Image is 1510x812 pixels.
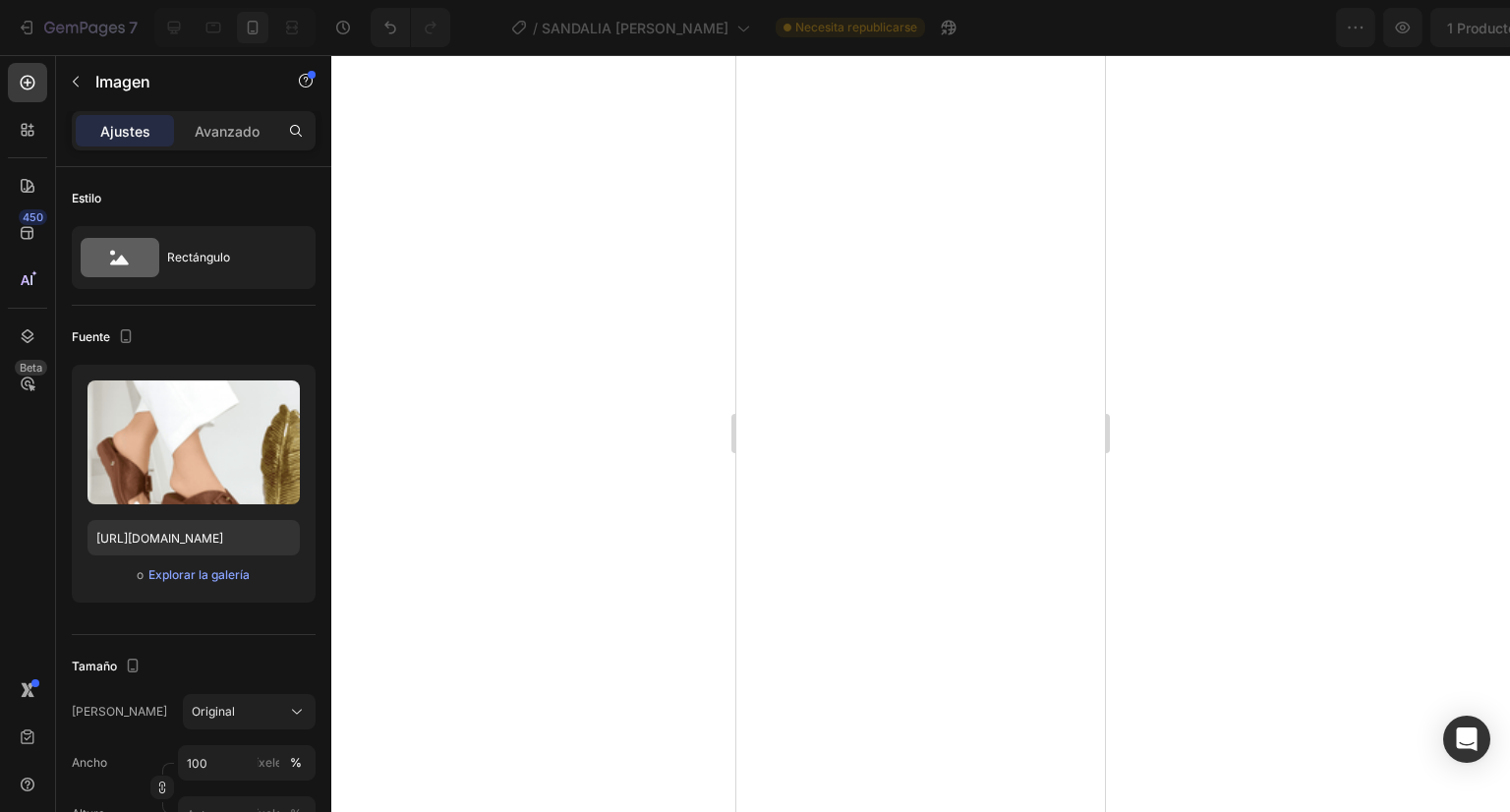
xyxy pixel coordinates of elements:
button: Original [183,694,316,729]
p: Imagen [95,70,262,93]
font: Imagen [95,72,150,91]
div: Deshacer/Rehacer [371,8,450,47]
font: [PERSON_NAME] [72,704,167,719]
font: Ahorrar [1310,20,1359,36]
button: % [257,751,280,775]
font: Publicar [1391,20,1445,36]
font: o [137,567,144,582]
font: Ancho [72,755,107,770]
font: SANDALIA [PERSON_NAME] [542,20,728,36]
button: 7 [8,8,146,47]
font: Necesita republicarse [795,20,917,34]
font: 1 producto asignado [1114,20,1249,36]
button: Ahorrar [1302,8,1366,47]
button: píxeles [284,751,308,775]
font: / [533,20,538,36]
font: Fuente [72,329,110,344]
font: 450 [23,210,43,224]
div: Abrir Intercom Messenger [1443,716,1490,763]
font: píxeles [249,755,288,770]
font: Beta [20,361,42,375]
font: 7 [129,18,138,37]
font: Rectángulo [167,250,230,264]
button: Publicar [1374,8,1462,47]
font: Explorar la galería [148,567,250,582]
font: Estilo [72,191,101,205]
input: https://ejemplo.com/imagen.jpg [87,520,300,555]
iframe: Área de diseño [736,55,1105,812]
input: píxeles% [178,745,316,781]
font: % [290,755,302,770]
font: Avanzado [195,123,260,140]
img: imagen de vista previa [87,380,300,504]
font: Original [192,704,235,719]
button: 1 producto asignado [1097,8,1294,47]
button: Explorar la galería [147,565,251,585]
font: Tamaño [72,659,117,673]
font: Ajustes [100,123,150,140]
